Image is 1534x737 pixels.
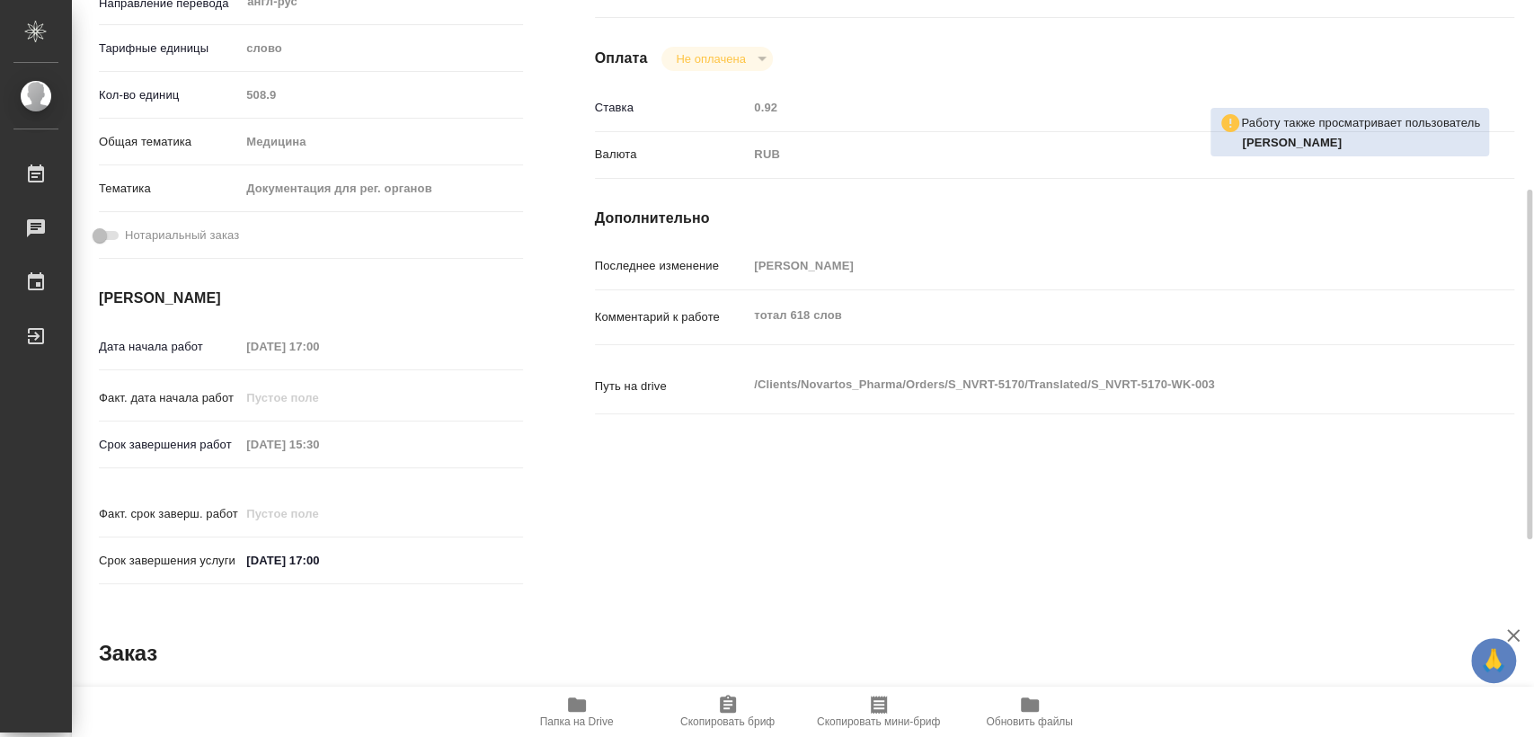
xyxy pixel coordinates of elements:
[501,687,652,737] button: Папка на Drive
[99,338,240,356] p: Дата начала работ
[595,208,1514,229] h4: Дополнительно
[240,385,397,411] input: Пустое поле
[1478,642,1509,679] span: 🙏
[652,687,803,737] button: Скопировать бриф
[99,288,523,309] h4: [PERSON_NAME]
[986,715,1073,728] span: Обновить файлы
[680,715,775,728] span: Скопировать бриф
[99,436,240,454] p: Срок завершения работ
[1242,134,1480,152] p: Грабко Мария
[240,127,522,157] div: Медицина
[595,146,749,164] p: Валюта
[748,139,1437,170] div: RUB
[125,226,239,244] span: Нотариальный заказ
[99,389,240,407] p: Факт. дата начала работ
[1241,114,1480,132] p: Работу также просматривает пользователь
[748,369,1437,400] textarea: /Clients/Novartos_Pharma/Orders/S_NVRT-5170/Translated/S_NVRT-5170-WK-003
[99,505,240,523] p: Факт. срок заверш. работ
[595,257,749,275] p: Последнее изменение
[240,173,522,204] div: Документация для рег. органов
[661,47,772,71] div: Не оплачена
[595,377,749,395] p: Путь на drive
[240,547,397,573] input: ✎ Введи что-нибудь
[99,639,157,668] h2: Заказ
[99,180,240,198] p: Тематика
[803,687,954,737] button: Скопировать мини-бриф
[1242,136,1342,149] b: [PERSON_NAME]
[99,133,240,151] p: Общая тематика
[99,40,240,58] p: Тарифные единицы
[240,82,522,108] input: Пустое поле
[595,99,749,117] p: Ставка
[748,253,1437,279] input: Пустое поле
[1471,638,1516,683] button: 🙏
[540,715,614,728] span: Папка на Drive
[595,48,648,69] h4: Оплата
[240,501,397,527] input: Пустое поле
[817,715,940,728] span: Скопировать мини-бриф
[99,86,240,104] p: Кол-во единиц
[670,51,750,67] button: Не оплачена
[748,94,1437,120] input: Пустое поле
[240,431,397,457] input: Пустое поле
[99,552,240,570] p: Срок завершения услуги
[240,333,397,360] input: Пустое поле
[748,300,1437,331] textarea: тотал 618 слов
[954,687,1105,737] button: Обновить файлы
[240,33,522,64] div: слово
[595,308,749,326] p: Комментарий к работе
